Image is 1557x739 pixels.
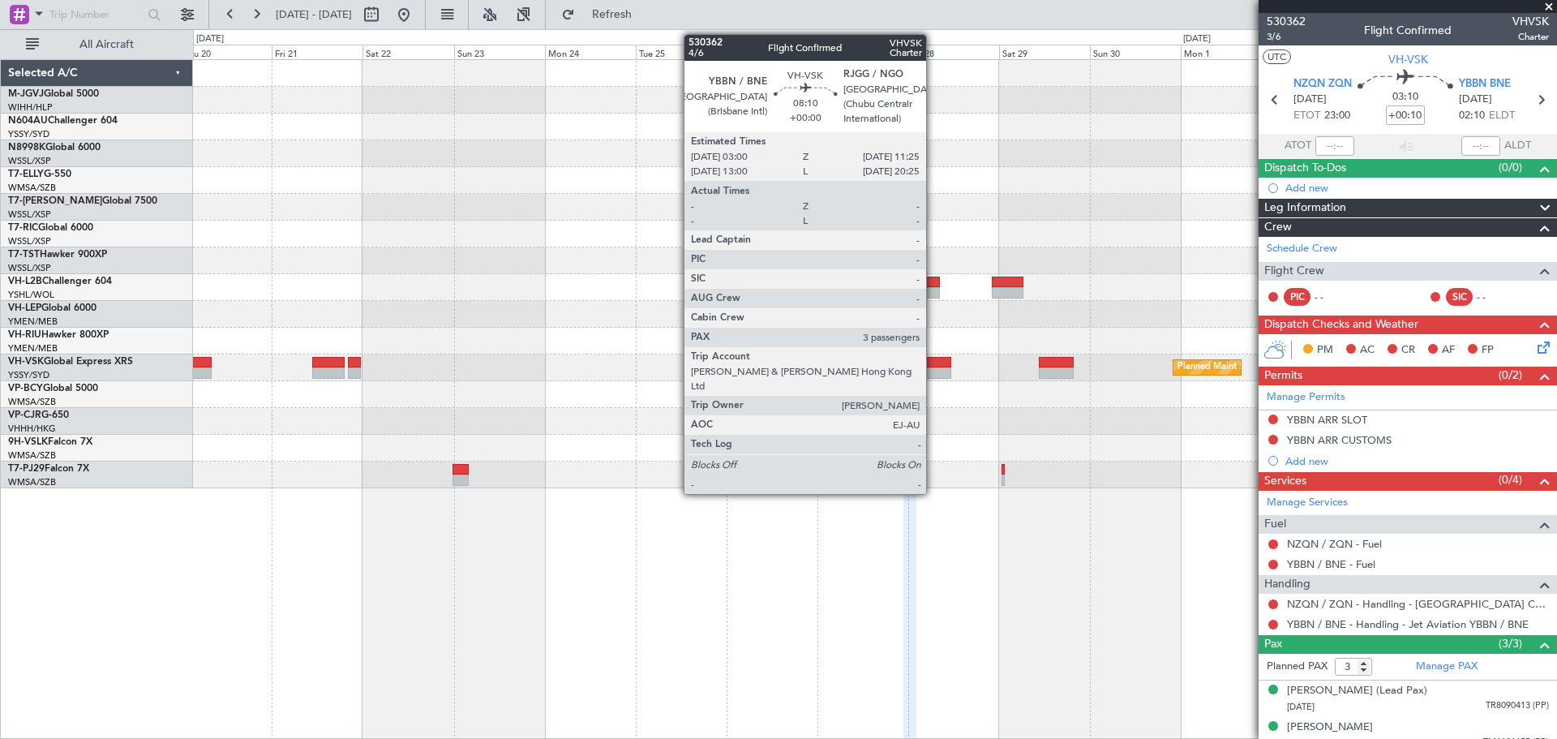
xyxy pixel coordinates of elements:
div: Sat 22 [362,45,453,59]
span: T7-RIC [8,223,38,233]
div: Add new [1285,181,1549,195]
span: 23:00 [1324,108,1350,124]
a: YSHL/WOL [8,289,54,301]
span: T7-[PERSON_NAME] [8,196,102,206]
a: Manage PAX [1416,659,1478,675]
span: [DATE] [1293,92,1327,108]
span: [DATE] [1287,701,1315,713]
span: N604AU [8,116,48,126]
a: VHHH/HKG [8,423,56,435]
a: T7-[PERSON_NAME]Global 7500 [8,196,157,206]
span: VH-L2B [8,277,42,286]
span: T7-TST [8,250,40,260]
span: FP [1482,342,1494,359]
span: Dispatch Checks and Weather [1264,316,1418,334]
span: Services [1264,472,1306,491]
div: SIC [1446,288,1473,306]
a: M-JGVJGlobal 5000 [8,89,99,99]
label: Planned PAX [1267,659,1328,675]
a: VP-CJRG-650 [8,410,69,420]
span: 03:10 [1392,89,1418,105]
span: 9H-VSLK [8,437,48,447]
span: Crew [1264,218,1292,237]
a: YBBN / BNE - Fuel [1287,557,1375,571]
span: Flight Crew [1264,262,1324,281]
a: YBBN / BNE - Handling - Jet Aviation YBBN / BNE [1287,617,1529,631]
div: [DATE] [1183,32,1211,46]
div: - - [1315,290,1351,304]
div: [PERSON_NAME] [1287,720,1373,736]
a: WIHH/HLP [8,101,53,114]
span: Permits [1264,367,1302,385]
span: N8998K [8,143,45,153]
a: WSSL/XSP [8,235,51,247]
span: YBBN BNE [1459,76,1511,92]
div: Sat 29 [999,45,1090,59]
a: T7-TSTHawker 900XP [8,250,107,260]
span: [DATE] [1459,92,1492,108]
span: Handling [1264,575,1310,594]
a: NZQN / ZQN - Fuel [1287,537,1382,551]
span: Charter [1512,30,1549,44]
span: T7-ELLY [8,170,44,179]
a: Manage Permits [1267,389,1345,406]
div: Tue 25 [636,45,727,59]
div: Thu 27 [817,45,908,59]
button: All Aircraft [18,32,176,58]
div: YBBN ARR CUSTOMS [1287,433,1392,447]
span: VP-CJR [8,410,41,420]
a: 9H-VSLKFalcon 7X [8,437,92,447]
span: VH-LEP [8,303,41,313]
span: AF [1442,342,1455,359]
a: NZQN / ZQN - Handling - [GEOGRAPHIC_DATA] Corporate Jet Services NZQN / ZQN [1287,597,1549,611]
input: Trip Number [49,2,143,27]
span: VHVSK [1512,13,1549,30]
a: N604AUChallenger 604 [8,116,118,126]
span: ATOT [1285,138,1311,154]
div: PIC [1284,288,1310,306]
input: --:-- [1315,136,1354,156]
span: 3/6 [1267,30,1306,44]
a: YMEN/MEB [8,316,58,328]
a: WSSL/XSP [8,155,51,167]
a: Schedule Crew [1267,241,1337,257]
span: T7-PJ29 [8,464,45,474]
a: N8998KGlobal 6000 [8,143,101,153]
a: WMSA/SZB [8,476,56,488]
div: YBBN ARR SLOT [1287,413,1367,427]
a: WMSA/SZB [8,449,56,462]
a: WSSL/XSP [8,262,51,274]
span: ELDT [1489,108,1515,124]
span: M-JGVJ [8,89,44,99]
a: VH-VSKGlobal Express XRS [8,357,133,367]
a: WSSL/XSP [8,208,51,221]
a: Manage Services [1267,495,1348,511]
a: VH-RIUHawker 800XP [8,330,109,340]
div: Sun 23 [454,45,545,59]
span: PM [1317,342,1333,359]
div: Mon 1 [1181,45,1272,59]
button: UTC [1263,49,1291,64]
a: YSSY/SYD [8,128,49,140]
span: 02:10 [1459,108,1485,124]
span: All Aircraft [42,39,171,50]
a: T7-RICGlobal 6000 [8,223,93,233]
div: Fri 28 [908,45,999,59]
span: VH-RIU [8,330,41,340]
button: Refresh [554,2,651,28]
div: Wed 26 [727,45,817,59]
span: Leg Information [1264,199,1346,217]
a: T7-ELLYG-550 [8,170,71,179]
span: (0/0) [1499,159,1522,176]
div: - - [1477,290,1513,304]
div: Flight Confirmed [1364,22,1452,39]
a: WMSA/SZB [8,396,56,408]
a: WMSA/SZB [8,182,56,194]
span: NZQN ZQN [1293,76,1352,92]
span: (0/4) [1499,471,1522,488]
div: Planned Maint Sydney ([PERSON_NAME] Intl) [1177,355,1366,380]
div: [DATE] [196,32,224,46]
span: VP-BCY [8,384,43,393]
span: Fuel [1264,515,1286,534]
span: (3/3) [1499,635,1522,652]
